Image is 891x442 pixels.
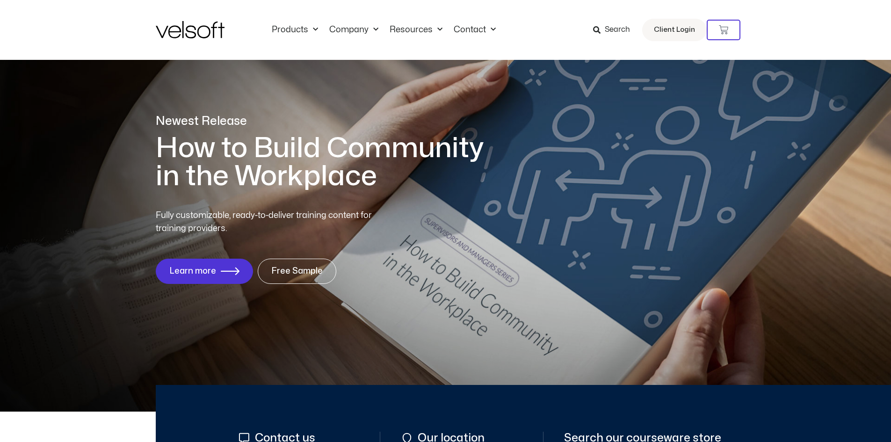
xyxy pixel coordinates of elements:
p: Fully customizable, ready-to-deliver training content for training providers. [156,209,389,235]
a: Search [593,22,637,38]
nav: Menu [266,25,501,35]
span: Learn more [169,267,216,276]
span: Client Login [654,24,695,36]
h1: How to Build Community in the Workplace [156,134,497,190]
a: CompanyMenu Toggle [324,25,384,35]
a: Free Sample [258,259,336,284]
img: Velsoft Training Materials [156,21,225,38]
p: Newest Release [156,113,497,130]
a: Client Login [642,19,707,41]
span: Search [605,24,630,36]
span: Free Sample [271,267,323,276]
a: Learn more [156,259,253,284]
a: ContactMenu Toggle [448,25,501,35]
a: ProductsMenu Toggle [266,25,324,35]
a: ResourcesMenu Toggle [384,25,448,35]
